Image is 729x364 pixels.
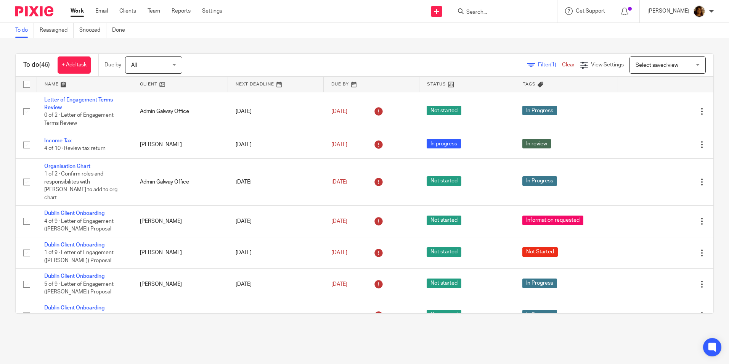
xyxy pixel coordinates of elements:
[427,279,461,288] span: Not started
[228,131,324,158] td: [DATE]
[119,7,136,15] a: Clients
[44,113,114,126] span: 0 of 2 · Letter of Engagement Terms Review
[44,219,114,232] span: 4 of 9 · Letter of Engagement ([PERSON_NAME]) Proposal
[79,23,106,38] a: Snoozed
[44,211,104,216] a: Dublin Client Onboarding
[550,62,556,68] span: (1)
[132,92,228,131] td: Admin Galway Office
[228,269,324,300] td: [DATE]
[23,61,50,69] h1: To do
[132,269,228,300] td: [PERSON_NAME]
[112,23,131,38] a: Done
[522,216,583,225] span: Information requested
[44,274,104,279] a: Dublin Client Onboarding
[331,109,347,114] span: [DATE]
[40,23,74,38] a: Reassigned
[228,300,324,331] td: [DATE]
[576,8,605,14] span: Get Support
[331,250,347,255] span: [DATE]
[331,179,347,185] span: [DATE]
[132,131,228,158] td: [PERSON_NAME]
[331,219,347,224] span: [DATE]
[44,97,113,110] a: Letter of Engagement Terms Review
[693,5,705,18] img: Arvinder.jpeg
[15,23,34,38] a: To do
[228,206,324,237] td: [DATE]
[132,237,228,268] td: [PERSON_NAME]
[427,176,461,186] span: Not started
[228,158,324,206] td: [DATE]
[71,7,84,15] a: Work
[522,106,557,115] span: In Progress
[44,171,117,200] span: 1 of 2 · Confirm roles and responsibilites with [PERSON_NAME] to add to org chart
[44,242,104,248] a: Dublin Client Onboarding
[44,282,114,295] span: 5 of 9 · Letter of Engagement ([PERSON_NAME]) Proposal
[522,279,557,288] span: In Progress
[562,62,575,68] a: Clear
[44,164,90,169] a: Organisation Chart
[132,158,228,206] td: Admin Galway Office
[95,7,108,15] a: Email
[636,63,678,68] span: Select saved view
[522,139,551,148] span: In review
[427,310,461,319] span: Not started
[58,56,91,74] a: + Add task
[44,146,106,151] span: 4 of 10 · Review tax return
[522,310,557,319] span: In Progress
[44,305,104,311] a: Dublin Client Onboarding
[331,313,347,318] span: [DATE]
[44,138,72,143] a: Income Tax
[427,139,461,148] span: In progress
[591,62,624,68] span: View Settings
[202,7,222,15] a: Settings
[132,300,228,331] td: [PERSON_NAME]
[15,6,53,16] img: Pixie
[331,142,347,147] span: [DATE]
[522,176,557,186] span: In Progress
[538,62,562,68] span: Filter
[523,82,536,86] span: Tags
[132,206,228,237] td: [PERSON_NAME]
[522,247,558,257] span: Not Started
[131,63,137,68] span: All
[427,106,461,115] span: Not started
[647,7,689,15] p: [PERSON_NAME]
[44,250,114,263] span: 1 of 9 · Letter of Engagement ([PERSON_NAME]) Proposal
[172,7,191,15] a: Reports
[104,61,121,69] p: Due by
[427,247,461,257] span: Not started
[331,282,347,287] span: [DATE]
[466,9,534,16] input: Search
[228,237,324,268] td: [DATE]
[427,216,461,225] span: Not started
[39,62,50,68] span: (46)
[44,313,114,326] span: 2 of 9 · Letter of Engagement ([PERSON_NAME]) Proposal
[228,92,324,131] td: [DATE]
[148,7,160,15] a: Team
